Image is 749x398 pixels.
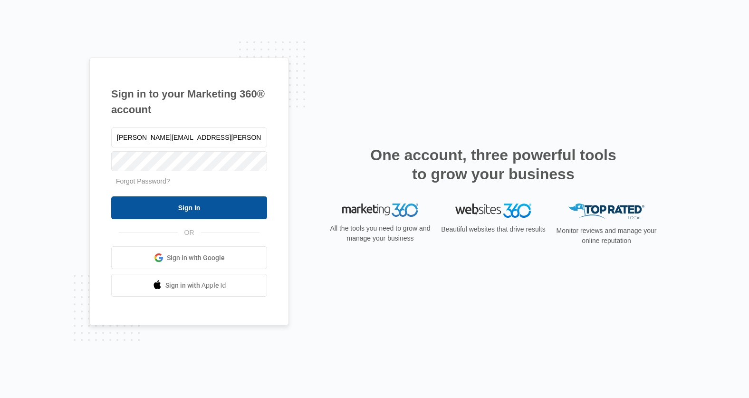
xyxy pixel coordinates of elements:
[440,224,547,234] p: Beautiful websites that drive results
[116,177,170,185] a: Forgot Password?
[367,146,619,184] h2: One account, three powerful tools to grow your business
[111,246,267,269] a: Sign in with Google
[165,281,226,291] span: Sign in with Apple Id
[455,204,531,217] img: Websites 360
[342,204,418,217] img: Marketing 360
[111,127,267,147] input: Email
[111,274,267,297] a: Sign in with Apple Id
[553,226,660,246] p: Monitor reviews and manage your online reputation
[167,253,225,263] span: Sign in with Google
[568,204,644,219] img: Top Rated Local
[178,228,201,238] span: OR
[111,86,267,117] h1: Sign in to your Marketing 360® account
[327,223,433,243] p: All the tools you need to grow and manage your business
[111,196,267,219] input: Sign In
